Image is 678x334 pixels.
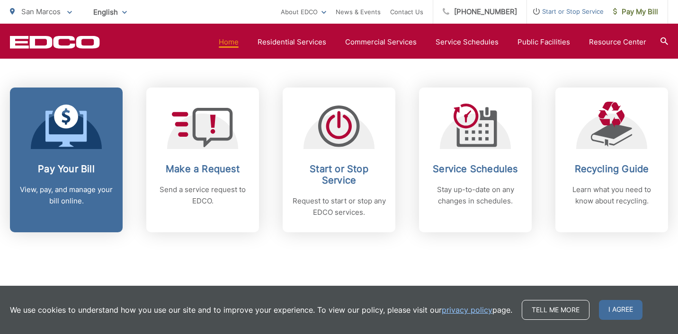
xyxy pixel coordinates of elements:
[442,304,492,316] a: privacy policy
[156,184,250,207] p: Send a service request to EDCO.
[390,6,423,18] a: Contact Us
[146,88,259,232] a: Make a Request Send a service request to EDCO.
[419,88,532,232] a: Service Schedules Stay up-to-date on any changes in schedules.
[10,35,100,49] a: EDCD logo. Return to the homepage.
[555,88,668,232] a: Recycling Guide Learn what you need to know about recycling.
[428,184,522,207] p: Stay up-to-date on any changes in schedules.
[156,163,250,175] h2: Make a Request
[86,4,134,20] span: English
[517,36,570,48] a: Public Facilities
[292,195,386,218] p: Request to start or stop any EDCO services.
[10,304,512,316] p: We use cookies to understand how you use our site and to improve your experience. To view our pol...
[21,7,61,16] span: San Marcos
[336,6,381,18] a: News & Events
[565,184,659,207] p: Learn what you need to know about recycling.
[19,184,113,207] p: View, pay, and manage your bill online.
[599,300,642,320] span: I agree
[292,163,386,186] h2: Start or Stop Service
[589,36,646,48] a: Resource Center
[258,36,326,48] a: Residential Services
[436,36,499,48] a: Service Schedules
[345,36,417,48] a: Commercial Services
[428,163,522,175] h2: Service Schedules
[565,163,659,175] h2: Recycling Guide
[522,300,589,320] a: Tell me more
[281,6,326,18] a: About EDCO
[219,36,239,48] a: Home
[10,88,123,232] a: Pay Your Bill View, pay, and manage your bill online.
[613,6,658,18] span: Pay My Bill
[19,163,113,175] h2: Pay Your Bill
